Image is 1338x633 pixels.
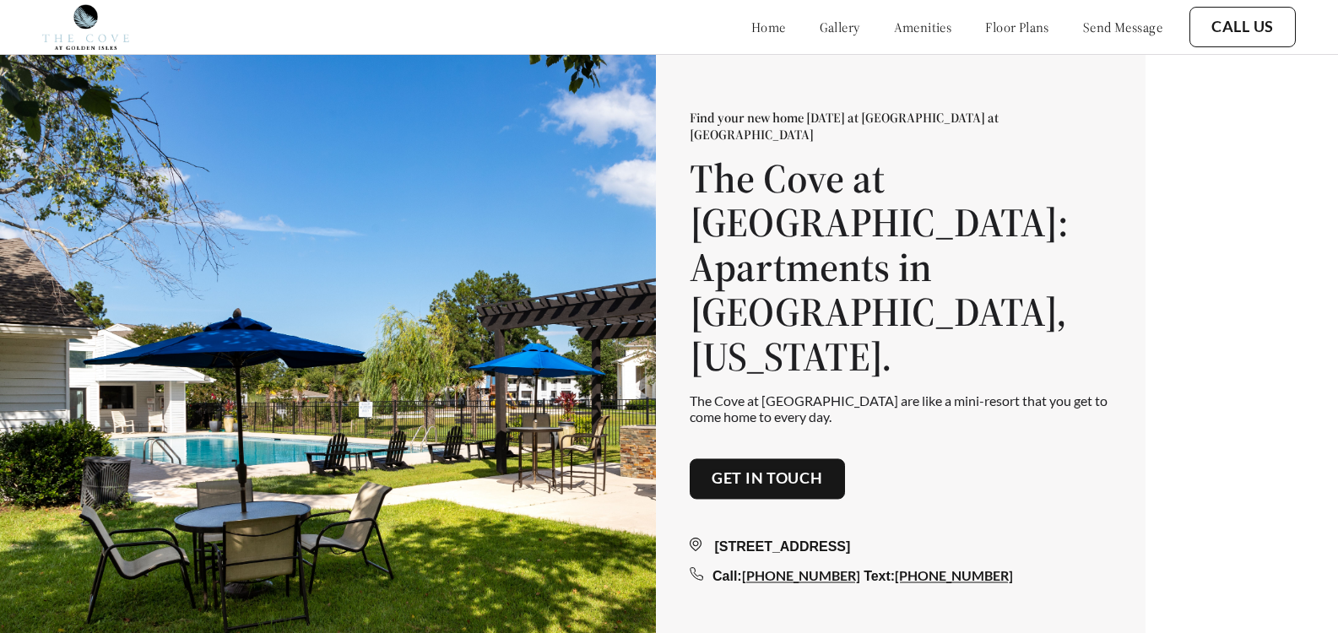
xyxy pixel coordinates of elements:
a: amenities [894,19,952,35]
span: Text: [864,569,895,583]
a: floor plans [985,19,1049,35]
button: Call Us [1189,7,1296,47]
a: gallery [820,19,860,35]
a: send message [1083,19,1162,35]
span: Call: [712,569,742,583]
div: [STREET_ADDRESS] [690,537,1112,557]
h1: The Cove at [GEOGRAPHIC_DATA]: Apartments in [GEOGRAPHIC_DATA], [US_STATE]. [690,156,1112,379]
button: Get in touch [690,458,845,499]
img: cove_at_golden_isles_logo.png [42,4,129,50]
a: [PHONE_NUMBER] [742,567,860,583]
a: Call Us [1211,18,1274,36]
a: Get in touch [712,469,823,488]
p: Find your new home [DATE] at [GEOGRAPHIC_DATA] at [GEOGRAPHIC_DATA] [690,109,1112,143]
p: The Cove at [GEOGRAPHIC_DATA] are like a mini-resort that you get to come home to every day. [690,392,1112,425]
a: [PHONE_NUMBER] [895,567,1013,583]
a: home [751,19,786,35]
